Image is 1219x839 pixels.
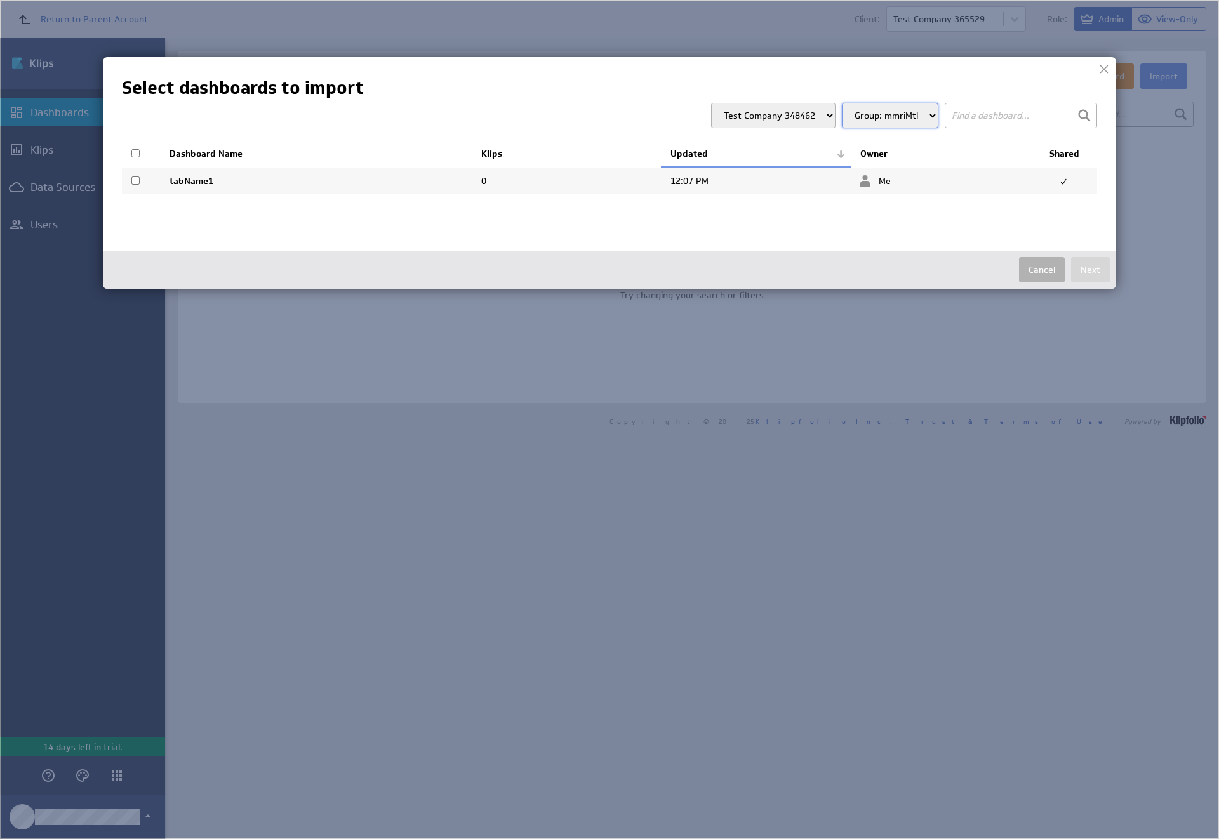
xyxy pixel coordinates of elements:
span: Me [860,175,891,187]
span: Aug 28, 2025 12:07 PM [670,175,709,187]
td: 0 [472,168,661,194]
td: tabName1 [160,168,472,194]
button: Cancel [1019,257,1065,282]
th: Updated [661,141,850,168]
th: Owner [851,141,1040,168]
input: Find a dashboard... [945,103,1097,128]
th: Dashboard Name [160,141,472,168]
th: Klips [472,141,661,168]
h1: Select dashboards to import [122,76,1097,100]
button: Next [1071,257,1110,282]
th: Shared [1040,141,1097,168]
